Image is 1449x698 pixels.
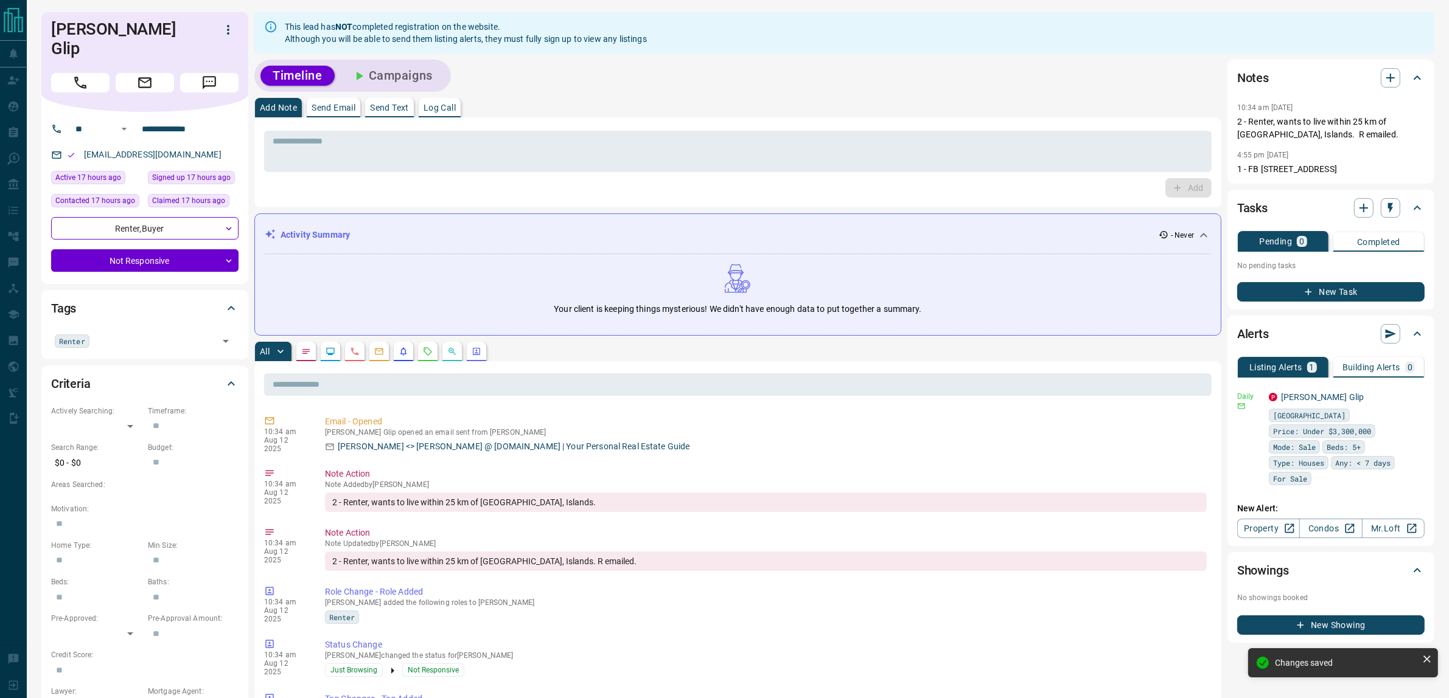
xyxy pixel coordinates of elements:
div: Mon Aug 11 2025 [148,171,239,188]
div: Notes [1237,63,1425,92]
span: Email [116,73,174,92]
div: 2 - Renter, wants to live within 25 km of [GEOGRAPHIC_DATA], Islands. [325,492,1207,512]
p: Send Text [370,103,409,112]
p: Motivation: [51,503,239,514]
span: Type: Houses [1273,457,1324,469]
p: 1 [1310,363,1315,371]
p: 10:34 am [264,480,307,488]
p: Note Updated by [PERSON_NAME] [325,539,1207,548]
span: Not Responsive [408,664,459,676]
svg: Agent Actions [472,347,481,356]
div: Alerts [1237,319,1425,348]
p: Send Email [312,103,355,112]
a: Property [1237,519,1300,538]
div: Not Responsive [51,249,239,272]
h2: Tasks [1237,198,1268,218]
a: Mr.Loft [1362,519,1425,538]
span: [GEOGRAPHIC_DATA] [1273,409,1346,421]
span: Just Browsing [330,664,377,676]
p: Status Change [325,638,1207,651]
p: New Alert: [1237,502,1425,515]
svg: Lead Browsing Activity [326,347,335,356]
p: Note Action [325,468,1207,480]
div: Mon Aug 11 2025 [51,171,142,188]
p: Activity Summary [281,229,350,241]
p: Completed [1357,238,1400,246]
p: Listing Alerts [1249,363,1302,371]
p: Areas Searched: [51,479,239,490]
p: Mortgage Agent: [148,686,239,697]
h2: Alerts [1237,324,1269,344]
div: Changes saved [1275,658,1417,668]
h2: Showings [1237,561,1289,580]
div: Renter , Buyer [51,217,239,240]
p: [PERSON_NAME] added the following roles to [PERSON_NAME] [325,598,1207,607]
span: Signed up 17 hours ago [152,171,231,184]
p: Building Alerts [1343,363,1400,371]
p: [PERSON_NAME] Glip opened an email sent from [PERSON_NAME] [325,428,1207,437]
span: Contacted 17 hours ago [55,195,135,207]
p: No showings booked [1237,592,1425,603]
div: property.ca [1269,393,1277,401]
div: This lead has completed registration on the website. Although you will be able to send them listi... [285,16,647,50]
a: [PERSON_NAME] Glip [1281,392,1364,402]
span: Price: Under $3,300,000 [1273,425,1371,437]
span: Renter [329,611,355,623]
p: Actively Searching: [51,406,142,416]
div: Activity Summary- Never [265,224,1211,246]
button: Timeline [260,66,335,86]
p: 10:34 am [264,651,307,659]
p: Baths: [148,576,239,587]
p: Aug 12 2025 [264,488,307,505]
span: Mode: Sale [1273,441,1316,453]
p: No pending tasks [1237,257,1425,275]
div: Mon Aug 11 2025 [148,194,239,211]
p: Daily [1237,391,1262,402]
p: 1 - FB [STREET_ADDRESS] [1237,163,1425,176]
p: Add Note [260,103,297,112]
p: Pre-Approved: [51,613,142,624]
p: Aug 12 2025 [264,606,307,623]
a: Condos [1299,519,1362,538]
svg: Listing Alerts [399,347,408,356]
p: $0 - $0 [51,453,142,473]
strong: NOT [335,22,352,32]
p: Pre-Approval Amount: [148,613,239,624]
p: 10:34 am [264,598,307,606]
div: Tasks [1237,193,1425,223]
p: Your client is keeping things mysterious! We didn't have enough data to put together a summary. [554,303,921,316]
p: Timeframe: [148,406,239,416]
p: 4:55 pm [DATE] [1237,151,1289,159]
span: Beds: 5+ [1327,441,1361,453]
h2: Notes [1237,68,1269,88]
p: Aug 12 2025 [264,659,307,676]
h1: [PERSON_NAME] Glip [51,19,200,58]
svg: Emails [374,347,384,356]
p: - Never [1171,230,1194,241]
svg: Email [1237,402,1246,410]
span: Any: < 7 days [1335,457,1391,469]
p: 10:34 am [264,539,307,547]
span: Message [180,73,239,92]
p: Beds: [51,576,142,587]
p: All [260,347,270,356]
p: Pending [1259,237,1292,246]
button: Open [217,333,234,350]
span: Active 17 hours ago [55,171,121,184]
p: Home Type: [51,540,142,551]
span: Call [51,73,110,92]
p: Credit Score: [51,649,239,660]
button: Open [117,122,131,136]
button: New Task [1237,282,1425,302]
svg: Notes [301,347,311,356]
p: 2 - Renter, wants to live within 25 km of [GEOGRAPHIC_DATA], Islands. R emailed. [1237,116,1425,141]
p: [PERSON_NAME] <> [PERSON_NAME] @ [DOMAIN_NAME] | Your Personal Real Estate Guide [338,440,690,453]
svg: Requests [423,347,433,356]
svg: Calls [350,347,360,356]
h2: Criteria [51,374,91,393]
p: 0 [1299,237,1304,246]
p: Note Added by [PERSON_NAME] [325,480,1207,489]
div: Tags [51,294,239,323]
p: 0 [1408,363,1412,371]
p: Role Change - Role Added [325,586,1207,598]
